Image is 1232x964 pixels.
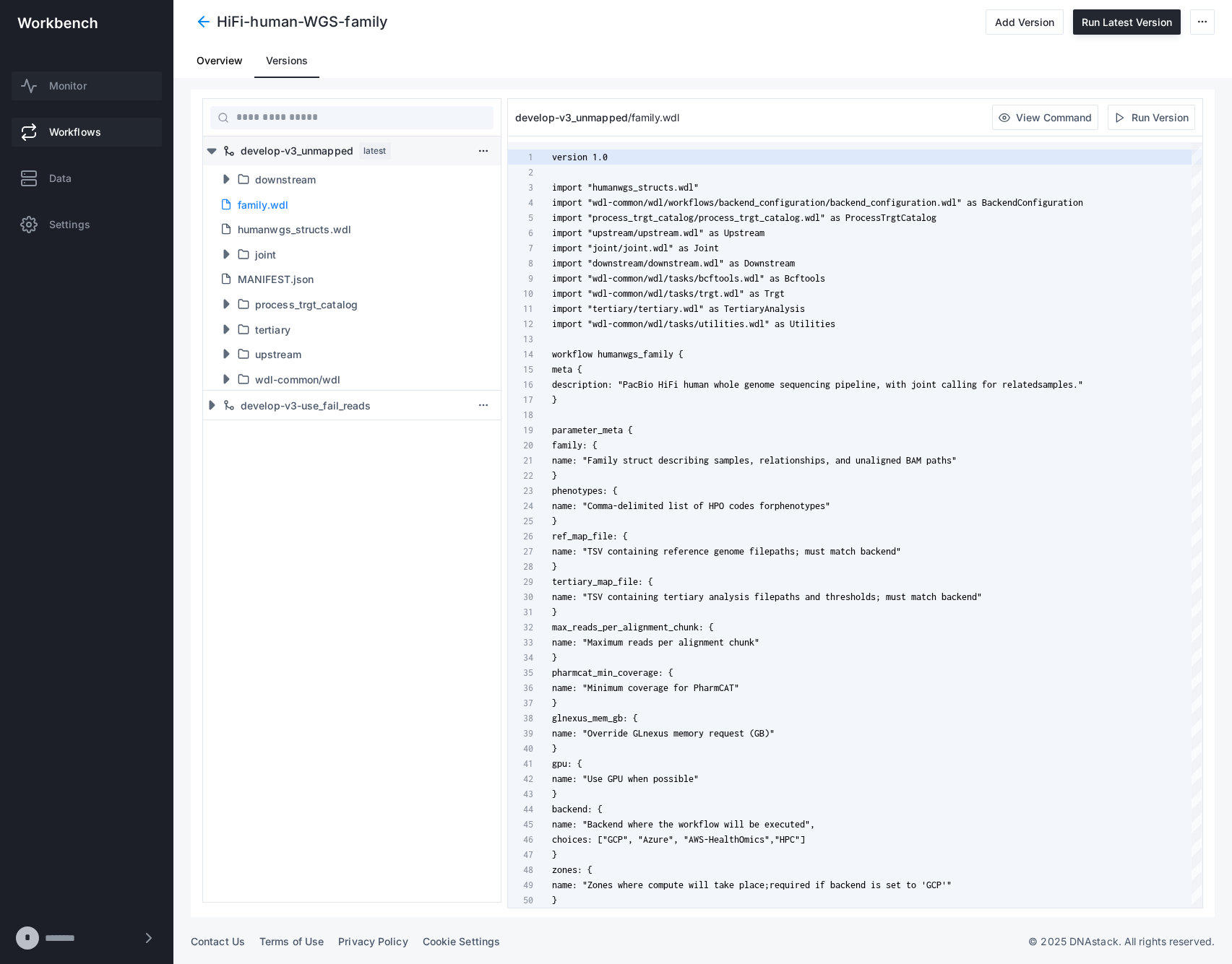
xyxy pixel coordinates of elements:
[552,880,770,890] span: name: "Zones where compute will take place;
[552,500,775,511] span: name: "Comma-delimited list of HPO codes for
[266,56,308,66] span: Versions
[508,392,533,407] div: 17
[515,111,628,123] span: develop-v3_unmapped
[992,105,1098,130] button: View Command
[552,819,775,830] span: name: "Backend where the workflow will be ex
[423,935,501,947] a: Cookie Settings
[552,834,775,845] span: choices: ["GCP", "Azure", "AWS-HealthOmics",
[508,377,533,392] div: 16
[775,591,982,602] span: paths and thresholds; must match backend"
[508,802,533,817] div: 44
[238,199,292,211] span: family.wdl
[552,227,764,238] span: import "upstream/upstream.wdl" as Upstream
[508,149,533,165] div: 1
[508,422,533,438] div: 19
[508,256,533,271] div: 8
[552,516,557,526] span: }
[986,9,1064,35] button: Add Version
[1058,197,1083,208] span: ation
[552,243,719,253] span: import "joint/joint.wdl" as Joint
[552,804,603,815] span: backend: {
[508,635,533,650] div: 33
[552,864,593,875] span: zones: {
[217,12,388,32] h4: HiFi-human-WGS-family
[12,164,162,193] a: Data
[508,877,533,893] div: 49
[552,470,557,481] span: }
[238,223,355,235] span: humanwgs_structs.wdl
[1073,9,1181,35] button: Run Latest Version
[552,546,770,557] span: name: "TSV containing reference genome file
[508,847,533,862] div: 47
[1028,934,1215,949] p: © 2025 DNAstack. All rights reserved.
[508,893,533,908] div: 50
[49,217,90,232] span: Settings
[338,935,408,947] a: Privacy Policy
[508,665,533,680] div: 35
[197,56,243,66] span: Overview
[552,212,805,223] span: import "process_trgt_catalog/process_trgt_catalog.
[552,425,633,435] span: parameter_meta {
[508,650,533,665] div: 34
[508,483,533,498] div: 23
[255,373,344,386] span: wdl-common/wdl
[775,819,815,830] span: ecuted",
[508,604,533,620] div: 31
[49,171,72,186] span: Data
[508,513,533,529] div: 25
[552,743,557,754] span: }
[508,286,533,301] div: 10
[770,546,901,557] span: paths; must match backend"
[805,318,835,329] span: lities
[552,455,775,466] span: name: "Family struct describing samples, rel
[552,349,684,360] span: workflow humanwgs_family {
[552,318,805,329] span: import "wdl-common/wdl/tasks/utilities.wdl" as Uti
[508,407,533,422] div: 18
[508,695,533,711] div: 37
[508,331,533,347] div: 13
[255,323,294,336] span: tertiary
[508,362,533,377] div: 15
[12,210,162,239] a: Settings
[49,125,101,139] span: Workflows
[508,559,533,574] div: 28
[552,758,582,769] span: gpu: {
[552,379,785,390] span: description: "PacBio HiFi human whole genome s
[552,637,759,648] span: name: "Maximum reads per alignment chunk"
[508,438,533,453] div: 20
[552,682,739,693] span: name: "Minimum coverage for PharmCAT"
[508,316,533,331] div: 12
[49,79,87,93] span: Monitor
[508,832,533,847] div: 46
[785,379,1038,390] span: equencing pipeline, with joint calling for related
[359,142,391,160] span: latest
[508,271,533,286] div: 9
[552,652,557,663] span: }
[508,817,533,832] div: 45
[552,364,582,375] span: meta {
[552,789,557,799] span: }
[241,144,353,158] span: develop-v3_unmapped
[508,453,533,468] div: 21
[238,273,317,285] span: MANIFEST.json
[552,622,714,633] span: max_reads_per_alignment_chunk: {
[12,71,162,100] a: Monitor
[508,301,533,316] div: 11
[552,713,638,724] span: glnexus_mem_gb: {
[775,834,805,845] span: "HPC"]
[508,771,533,786] div: 42
[775,500,830,511] span: phenotypes"
[508,180,533,195] div: 3
[255,298,361,311] span: process_trgt_catalog
[552,667,673,678] span: pharmcat_min_coverage: {
[632,111,679,123] span: family.wdl
[17,17,98,29] img: workbench-logo-white.svg
[552,607,557,617] span: }
[508,786,533,802] div: 43
[255,248,280,261] span: joint
[255,173,319,186] span: downstream
[552,591,775,602] span: name: "TSV containing tertiary analysis file
[805,273,825,284] span: ools
[508,574,533,589] div: 29
[508,165,533,180] div: 2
